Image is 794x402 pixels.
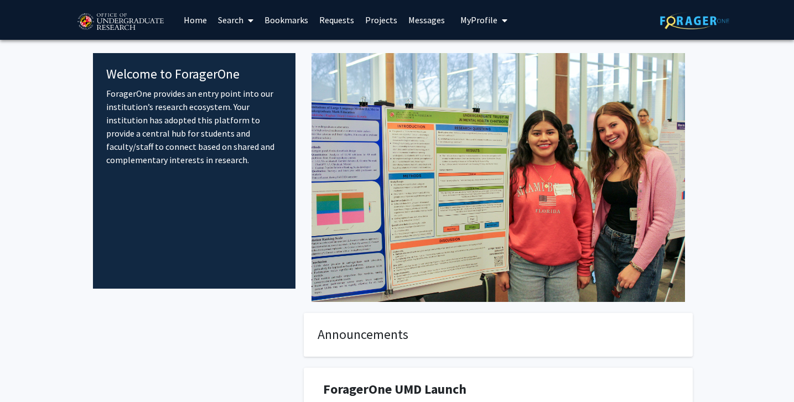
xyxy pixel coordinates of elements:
[318,327,679,343] h4: Announcements
[360,1,403,39] a: Projects
[323,382,673,398] h1: ForagerOne UMD Launch
[178,1,212,39] a: Home
[660,12,729,29] img: ForagerOne Logo
[460,14,497,25] span: My Profile
[212,1,259,39] a: Search
[312,53,685,302] img: Cover Image
[8,352,47,394] iframe: Chat
[106,87,283,166] p: ForagerOne provides an entry point into our institution’s research ecosystem. Your institution ha...
[74,8,167,36] img: University of Maryland Logo
[259,1,314,39] a: Bookmarks
[314,1,360,39] a: Requests
[403,1,450,39] a: Messages
[106,66,283,82] h4: Welcome to ForagerOne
